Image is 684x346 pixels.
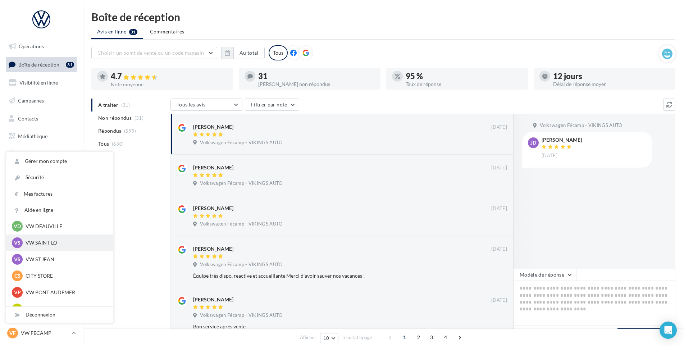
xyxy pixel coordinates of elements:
[540,122,622,129] span: Volkswagen Fécamp - VIKINGS AUTO
[6,169,113,186] a: Sécurité
[193,245,233,252] div: [PERSON_NAME]
[170,99,242,111] button: Tous les avis
[193,164,233,171] div: [PERSON_NAME]
[491,165,507,171] span: [DATE]
[26,272,105,279] p: CITY STORE
[26,256,105,263] p: VW ST JEAN
[484,179,507,189] button: Ignorer
[200,140,282,146] span: Volkswagen Fécamp - VIKINGS AUTO
[14,305,20,313] span: VL
[200,261,282,268] span: Volkswagen Fécamp - VIKINGS AUTO
[112,141,124,147] span: (630)
[4,111,78,126] a: Contacts
[553,82,670,87] div: Délai de réponse moyen
[514,269,576,281] button: Modèle de réponse
[21,329,69,337] p: VW FECAMP
[26,239,105,246] p: VW SAINT-LO
[300,334,316,341] span: Afficher
[177,101,206,108] span: Tous les avis
[193,205,233,212] div: [PERSON_NAME]
[91,12,675,22] div: Boîte de réception
[491,246,507,252] span: [DATE]
[4,165,78,186] a: PLV et print personnalisable
[4,129,78,144] a: Médiathèque
[193,323,460,330] div: Bon service après vente
[406,82,522,87] div: Taux de réponse
[6,153,113,169] a: Gérer mon compte
[342,334,372,341] span: résultats/page
[18,133,47,139] span: Médiathèque
[91,47,217,59] button: Choisir un point de vente ou un code magasin
[4,147,78,162] a: Calendrier
[320,333,338,343] button: 10
[193,272,460,279] div: Équipe très dispo, reactive et accueillante Merci d'avoir sauver nos vacances !
[97,50,204,56] span: Choisir un point de vente ou un code magasin
[14,239,20,246] span: VS
[4,39,78,54] a: Opérations
[124,128,136,134] span: (599)
[323,335,329,341] span: 10
[269,45,288,60] div: Tous
[14,223,21,230] span: VD
[19,79,58,86] span: Visibilité en ligne
[66,62,74,68] div: 31
[200,312,282,319] span: Volkswagen Fécamp - VIKINGS AUTO
[426,332,437,343] span: 3
[98,140,109,147] span: Tous
[245,99,299,111] button: Filtrer par note
[4,57,78,72] a: Boîte de réception31
[484,138,507,149] button: Ignorer
[483,271,507,281] button: Ignorer
[6,326,77,340] a: VF VW FECAMP
[111,72,227,81] div: 4.7
[200,221,282,227] span: Volkswagen Fécamp - VIKINGS AUTO
[542,152,557,159] span: [DATE]
[6,202,113,218] a: Aide en ligne
[111,82,227,87] div: Note moyenne
[530,139,536,146] span: JD
[14,289,21,296] span: VP
[26,223,105,230] p: VW DEAUVILLE
[14,256,20,263] span: VS
[18,97,44,104] span: Campagnes
[491,124,507,131] span: [DATE]
[26,289,105,296] p: VW PONT AUDEMER
[491,205,507,212] span: [DATE]
[6,186,113,202] a: Mes factures
[233,47,265,59] button: Au total
[26,305,105,313] p: VW LISIEUX
[18,151,42,157] span: Calendrier
[4,75,78,90] a: Visibilité en ligne
[553,72,670,80] div: 12 jours
[193,296,233,303] div: [PERSON_NAME]
[440,332,451,343] span: 4
[18,115,38,121] span: Contacts
[491,297,507,304] span: [DATE]
[660,322,677,339] div: Open Intercom Messenger
[4,188,78,210] a: Campagnes DataOnDemand
[98,114,132,122] span: Non répondus
[4,93,78,108] a: Campagnes
[413,332,424,343] span: 2
[258,72,375,80] div: 31
[98,127,122,135] span: Répondus
[6,307,113,323] div: Déconnexion
[483,322,507,332] button: Ignorer
[193,123,233,131] div: [PERSON_NAME]
[406,72,522,80] div: 95 %
[14,272,20,279] span: CS
[484,220,507,230] button: Ignorer
[258,82,375,87] div: [PERSON_NAME] non répondus
[134,115,143,121] span: (31)
[9,329,16,337] span: VF
[200,180,282,187] span: Volkswagen Fécamp - VIKINGS AUTO
[542,137,582,142] div: [PERSON_NAME]
[399,332,410,343] span: 1
[221,47,265,59] button: Au total
[150,28,184,35] span: Commentaires
[19,43,44,49] span: Opérations
[18,61,59,67] span: Boîte de réception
